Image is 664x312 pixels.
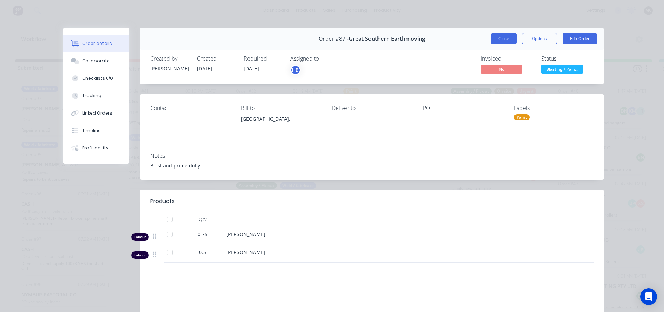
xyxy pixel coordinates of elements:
button: Profitability [63,139,129,157]
button: Collaborate [63,52,129,70]
button: Edit Order [563,33,597,44]
div: Open Intercom Messenger [640,288,657,305]
div: [GEOGRAPHIC_DATA], [241,114,321,124]
div: Bill to [241,105,321,111]
button: Options [522,33,557,44]
button: Blasting / Pain... [541,65,583,75]
span: Blasting / Pain... [541,65,583,73]
span: 0.5 [199,249,206,256]
div: Timeline [82,127,101,134]
div: Deliver to [332,105,412,111]
button: Tracking [63,87,129,104]
div: Status [541,55,594,62]
div: Linked Orders [82,110,112,116]
div: Blast and prime dolly [150,162,594,169]
div: Labour [131,233,149,241]
button: Order details [63,35,129,52]
button: Linked Orders [63,104,129,122]
span: 0.75 [198,231,207,238]
div: Collaborate [82,58,110,64]
div: Required [244,55,282,62]
div: Order details [82,40,112,47]
span: Order #87 - [319,36,349,42]
button: Checklists 0/0 [63,70,129,87]
button: HB [290,65,301,75]
div: Tracking [82,93,101,99]
div: Qty [182,212,223,226]
div: Checklists 0/0 [82,75,113,81]
div: Contact [150,105,230,111]
div: Paint [514,114,530,120]
div: [GEOGRAPHIC_DATA], [241,114,321,136]
div: Labour [131,251,149,259]
div: PO [423,105,503,111]
span: Great Southern Earthmoving [349,36,425,42]
span: [PERSON_NAME] [226,249,265,256]
div: Created by [150,55,189,62]
button: Close [491,33,517,44]
span: No [481,65,522,73]
div: Assigned to [290,55,360,62]
div: Created [197,55,235,62]
div: Products [150,197,175,205]
div: Labels [514,105,594,111]
div: Profitability [82,145,108,151]
button: Timeline [63,122,129,139]
span: [PERSON_NAME] [226,231,265,237]
div: Notes [150,153,594,159]
span: [DATE] [197,65,212,72]
div: [PERSON_NAME] [150,65,189,72]
span: [DATE] [244,65,259,72]
div: Invoiced [481,55,533,62]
